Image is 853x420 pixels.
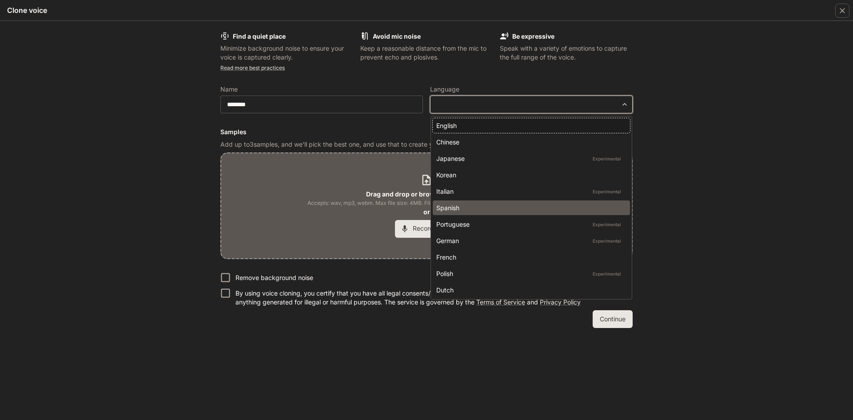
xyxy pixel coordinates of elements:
div: Spanish [436,203,623,212]
div: Chinese [436,137,623,147]
p: Experimental [591,188,623,196]
div: Dutch [436,285,623,295]
p: Experimental [591,270,623,278]
div: Portuguese [436,220,623,229]
p: Experimental [591,237,623,245]
div: English [436,121,623,130]
div: Japanese [436,154,623,163]
div: Polish [436,269,623,278]
div: French [436,252,623,262]
p: Experimental [591,155,623,163]
div: Italian [436,187,623,196]
div: Korean [436,170,623,180]
div: German [436,236,623,245]
p: Experimental [591,220,623,228]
